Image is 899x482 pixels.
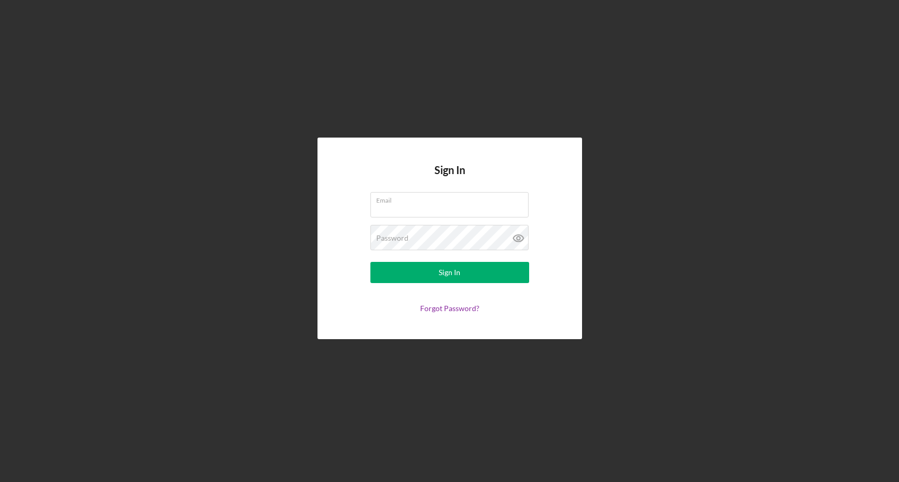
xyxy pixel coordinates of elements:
[434,164,465,192] h4: Sign In
[420,304,479,313] a: Forgot Password?
[376,193,529,204] label: Email
[439,262,460,283] div: Sign In
[370,262,529,283] button: Sign In
[376,234,408,242] label: Password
